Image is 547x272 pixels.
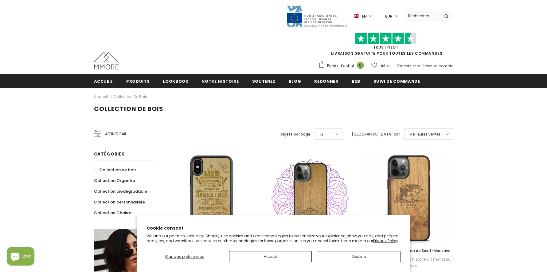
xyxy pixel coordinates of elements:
[94,74,113,88] a: Accueil
[94,52,119,69] img: Cas MMORE
[289,74,301,88] a: Blog
[126,74,150,88] a: Produits
[201,78,239,84] span: Notre histoire
[229,251,312,262] button: Accept
[94,175,135,186] a: Collection Organika
[318,35,453,56] span: LIVRAISON GRATUITE POUR TOUTES LES COMMANDES
[404,11,440,20] input: Search Site
[320,131,323,137] span: 12
[355,33,416,45] img: Faites confiance aux étoiles pilotes
[99,167,136,173] span: Collection de bois
[362,13,367,19] span: en
[94,151,125,157] span: Catégories
[147,234,400,243] p: We and our partners, including Shopify, use cookies and other technologies to personalize your ex...
[114,94,147,99] a: Collection de bois
[5,247,36,267] inbox-online-store-chat: Shopify online store chat
[314,74,338,88] a: Redonner
[397,63,416,69] a: S'identifier
[280,131,311,137] label: objets par page
[357,62,364,69] span: 0
[126,78,150,84] span: Produits
[314,78,338,84] span: Redonner
[327,63,354,69] span: Panier d'achat
[105,131,126,137] span: Affiner par
[94,207,131,218] a: Collection Chakra
[352,74,360,88] a: B2B
[385,13,393,19] span: EUR
[421,63,453,69] a: Créez un compte
[417,63,420,69] span: or
[373,78,420,84] span: Suivi de commande
[94,197,145,207] a: Collection personnalisée
[163,74,188,88] a: Lookbook
[252,78,275,84] span: soutenez
[373,45,399,50] a: TrustPilot
[318,61,367,70] a: Panier d'achat 0
[94,178,135,183] span: Collection Organika
[94,210,131,216] span: Collection Chakra
[147,251,223,262] button: Manage preferences
[380,63,390,69] span: Listes
[371,60,390,71] a: Listes
[352,78,360,84] span: B2B
[94,199,145,205] span: Collection personnalisée
[94,93,108,101] a: Accueil
[289,78,301,84] span: Blog
[94,104,163,113] span: Collection de bois
[352,131,400,137] label: [GEOGRAPHIC_DATA] par
[94,78,113,84] span: Accueil
[354,14,359,19] img: i-lang-1.png
[94,186,147,197] a: Collection biodégradable
[163,78,188,84] span: Lookbook
[409,131,441,137] span: Meilleures ventes
[286,13,348,18] a: Javni Razpis
[147,225,400,231] h2: Cookie consent
[201,74,239,88] a: Notre histoire
[252,74,275,88] a: soutenez
[373,238,398,243] a: Privacy Policy
[286,5,348,27] img: Javni Razpis
[165,254,204,259] span: Manage preferences
[373,74,420,88] a: Suivi de commande
[94,188,147,194] span: Collection biodégradable
[94,164,136,175] a: Collection de bois
[318,251,400,262] button: Decline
